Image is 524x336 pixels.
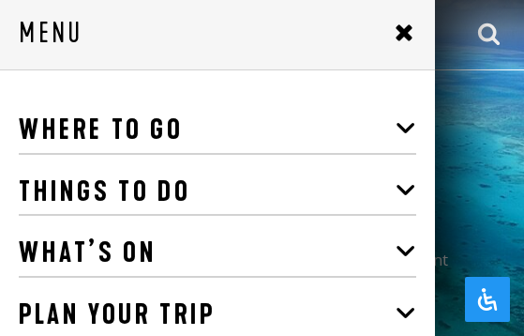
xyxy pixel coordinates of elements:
[19,107,416,155] a: Where To Go
[476,288,499,311] svg: Open Accessibility Panel
[19,169,416,217] a: Things To Do
[19,230,416,278] a: What’s On
[465,277,510,322] button: Open Accessibility Panel
[19,19,82,47] h3: Menu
